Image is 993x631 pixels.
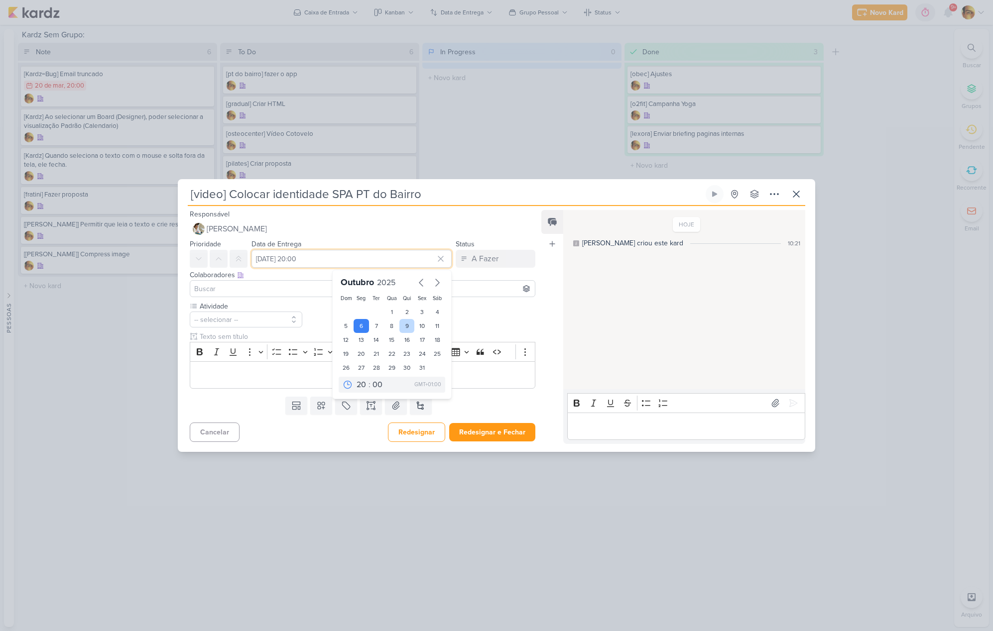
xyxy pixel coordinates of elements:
[430,333,445,347] div: 18
[414,347,430,361] div: 24
[192,283,533,295] input: Buscar
[788,239,800,248] div: 10:21
[190,220,535,238] button: [PERSON_NAME]
[384,305,399,319] div: 1
[190,342,535,361] div: Editor toolbar
[190,361,535,389] div: Editor editing area: main
[399,361,415,375] div: 30
[339,319,354,333] div: 5
[354,333,369,347] div: 13
[456,240,475,248] label: Status
[399,333,415,347] div: 16
[384,333,399,347] div: 15
[190,210,230,218] label: Responsável
[399,319,415,333] div: 9
[369,379,371,391] div: :
[193,223,205,235] img: Raphael Simas
[430,319,445,333] div: 11
[369,361,384,375] div: 28
[251,240,301,248] label: Data de Entrega
[414,381,441,389] div: GMT+01:00
[430,305,445,319] div: 4
[456,250,535,268] button: A Fazer
[414,333,430,347] div: 17
[354,319,369,333] div: 6
[416,295,428,303] div: Sex
[339,347,354,361] div: 19
[339,361,354,375] div: 26
[190,312,302,327] button: -- selecionar --
[582,238,683,248] div: [PERSON_NAME] criou este kard
[190,240,221,248] label: Prioridade
[414,305,430,319] div: 3
[339,333,354,347] div: 12
[386,295,397,303] div: Qua
[711,190,719,198] div: Ligar relógio
[384,361,399,375] div: 29
[567,413,805,440] div: Editor editing area: main
[371,295,382,303] div: Ter
[198,331,535,342] input: Texto sem título
[341,277,374,288] span: Outubro
[356,295,367,303] div: Seg
[399,305,415,319] div: 2
[199,301,302,312] label: Atividade
[399,347,415,361] div: 23
[384,347,399,361] div: 22
[449,423,535,441] button: Redesignar e Fechar
[369,333,384,347] div: 14
[188,185,704,203] input: Kard Sem Título
[414,361,430,375] div: 31
[369,319,384,333] div: 7
[384,319,399,333] div: 8
[190,270,535,280] div: Colaboradores
[354,347,369,361] div: 20
[341,295,352,303] div: Dom
[207,223,267,235] span: [PERSON_NAME]
[401,295,413,303] div: Qui
[472,253,498,265] div: A Fazer
[388,422,445,442] button: Redesignar
[432,295,443,303] div: Sáb
[369,347,384,361] div: 21
[414,319,430,333] div: 10
[251,250,452,268] input: Select a date
[190,422,240,442] button: Cancelar
[430,347,445,361] div: 25
[377,278,395,288] span: 2025
[354,361,369,375] div: 27
[567,393,805,413] div: Editor toolbar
